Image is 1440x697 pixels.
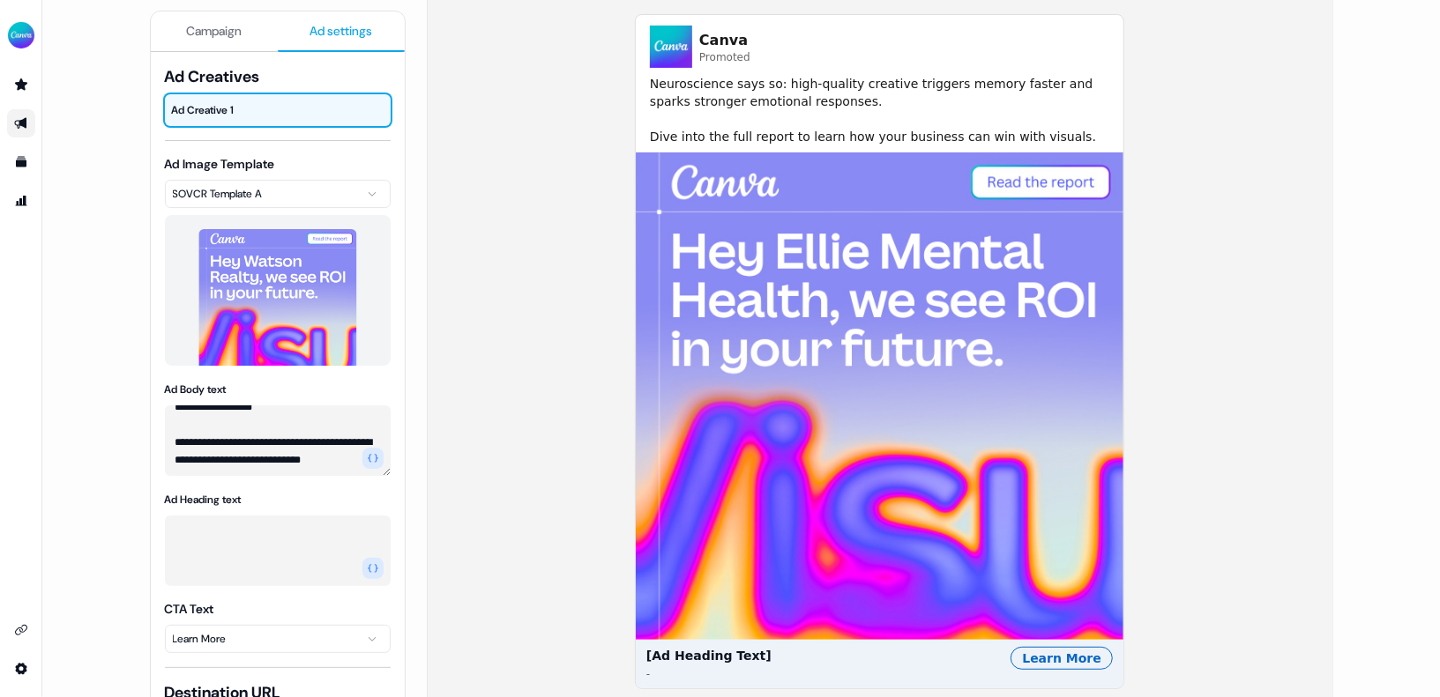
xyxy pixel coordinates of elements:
span: - [646,668,650,681]
label: CTA Text [165,601,214,617]
span: Canva [699,30,750,51]
span: [Ad Heading Text] [646,647,772,664]
label: Ad Body text [165,382,227,397]
button: [Ad Heading Text]-Learn More [636,152,1123,688]
a: Go to integrations [7,655,35,683]
label: Ad Heading text [165,493,242,507]
a: Go to outbound experience [7,109,35,137]
a: Go to attribution [7,187,35,215]
span: Campaign [186,22,242,40]
span: Ad Creative 1 [172,101,384,119]
span: Ad settings [310,22,372,40]
label: Ad Image Template [165,156,275,172]
a: Go to templates [7,148,35,176]
span: Ad Creatives [165,66,391,87]
div: Learn More [1011,647,1113,670]
span: Promoted [699,51,750,64]
a: Go to integrations [7,616,35,644]
span: Neuroscience says so: high-quality creative triggers memory faster and sparks stronger emotional ... [650,75,1109,145]
a: Go to prospects [7,70,35,99]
